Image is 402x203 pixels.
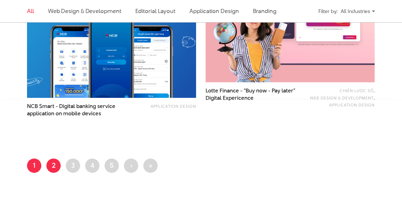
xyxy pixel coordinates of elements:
[27,7,34,15] a: All
[151,103,196,109] a: Application Design
[253,7,276,15] a: Branding
[206,87,299,102] a: Lotte Finance - “Buy now - Pay later”Digital Expericence
[340,88,374,93] a: Chiến lược số
[135,7,176,15] a: Editorial Layout
[310,95,374,101] a: Web Design & Development
[105,159,119,173] a: 5
[66,159,80,173] a: 3
[148,160,153,170] span: »
[27,103,120,117] span: NCB Smart - Digital banking service
[329,102,375,108] a: Application Design
[85,159,99,173] a: 4
[48,7,121,15] a: Web Design & Development
[27,103,120,117] a: NCB Smart - Digital banking serviceapplication on mobile devices
[130,160,133,170] span: ›
[206,87,299,102] span: Lotte Finance - “Buy now - Pay later”
[27,110,101,117] span: application on mobile devices
[46,159,61,173] a: 2
[206,94,254,102] span: Digital Expericence
[341,6,375,17] div: All Industries
[189,7,239,15] a: Application Design
[307,87,375,108] div: , ,
[318,6,337,17] div: Filter by:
